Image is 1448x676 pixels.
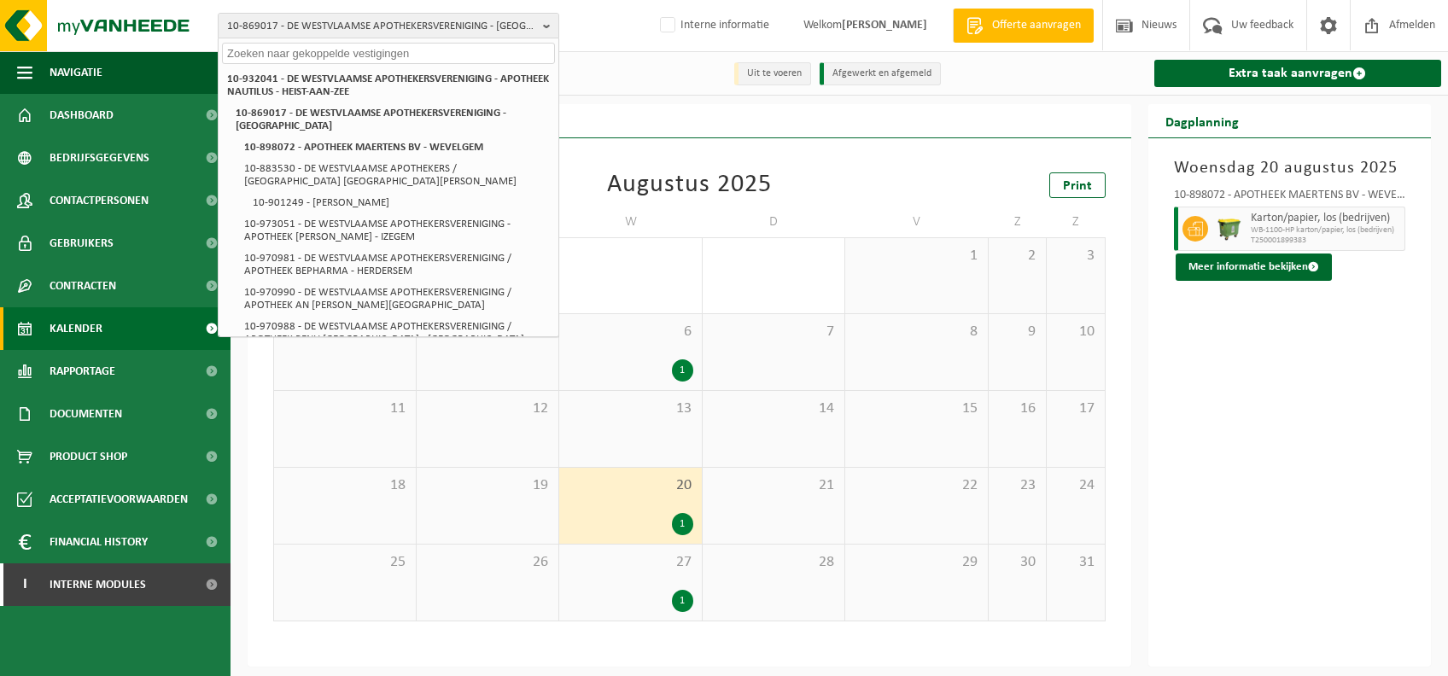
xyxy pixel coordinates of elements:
div: 1 [672,359,693,382]
span: T250001899383 [1251,236,1401,246]
span: 22 [854,476,979,495]
span: 29 [854,553,979,572]
a: Offerte aanvragen [953,9,1094,43]
span: Navigatie [50,51,102,94]
span: 10 [1055,323,1095,341]
h2: Dagplanning [1148,104,1256,137]
td: Z [989,207,1047,237]
div: 1 [672,513,693,535]
span: Interne modules [50,563,146,606]
span: 16 [997,399,1037,418]
li: 10-883530 - DE WESTVLAAMSE APOTHEKERS / [GEOGRAPHIC_DATA] [GEOGRAPHIC_DATA][PERSON_NAME] [239,158,555,192]
span: Rapportage [50,350,115,393]
div: 1 [672,590,693,612]
span: 1 [854,247,979,265]
a: Print [1049,172,1106,198]
span: 11 [283,399,407,418]
span: 3 [1055,247,1095,265]
span: Gebruikers [50,222,114,265]
td: D [703,207,846,237]
span: Contactpersonen [50,179,149,222]
span: Bedrijfsgegevens [50,137,149,179]
span: Acceptatievoorwaarden [50,478,188,521]
strong: [PERSON_NAME] [842,19,927,32]
h3: Woensdag 20 augustus 2025 [1174,155,1406,181]
span: 10-869017 - DE WESTVLAAMSE APOTHEKERSVERENIGING - [GEOGRAPHIC_DATA] [227,14,536,39]
span: 20 [568,476,693,495]
input: Zoeken naar gekoppelde vestigingen [222,43,555,64]
span: Kalender [50,307,102,350]
span: Financial History [50,521,148,563]
span: 21 [711,476,837,495]
span: 7 [711,323,837,341]
strong: 10-898072 - APOTHEEK MAERTENS BV - WEVELGEM [244,142,483,153]
label: Interne informatie [657,13,769,38]
td: W [559,207,703,237]
span: Documenten [50,393,122,435]
span: 2 [997,247,1037,265]
span: 12 [425,399,551,418]
strong: 10-932041 - DE WESTVLAAMSE APOTHEKERSVERENIGING - APOTHEEK NAUTILUS - HEIST-AAN-ZEE [227,73,549,97]
span: Product Shop [50,435,127,478]
span: 23 [997,476,1037,495]
li: 10-973051 - DE WESTVLAAMSE APOTHEKERSVERENIGING - APOTHEEK [PERSON_NAME] - IZEGEM [239,213,555,248]
span: 19 [425,476,551,495]
span: 8 [854,323,979,341]
span: 25 [283,553,407,572]
span: WB-1100-HP karton/papier, los (bedrijven) [1251,225,1401,236]
span: 28 [711,553,837,572]
td: V [845,207,989,237]
strong: 10-869017 - DE WESTVLAAMSE APOTHEKERSVERENIGING - [GEOGRAPHIC_DATA] [236,108,506,131]
li: 10-970990 - DE WESTVLAAMSE APOTHEKERSVERENIGING / APOTHEEK AN [PERSON_NAME][GEOGRAPHIC_DATA] [239,282,555,316]
span: Print [1063,179,1092,193]
span: 13 [568,399,693,418]
span: Karton/papier, los (bedrijven) [1251,212,1401,225]
span: 14 [711,399,837,418]
span: 30 [997,553,1037,572]
span: 15 [854,399,979,418]
li: 10-970981 - DE WESTVLAAMSE APOTHEKERSVERENIGING / APOTHEEK BEPHARMA - HERDERSEM [239,248,555,282]
li: 10-970988 - DE WESTVLAAMSE APOTHEKERSVERENIGING / APOTHEEK BENU [GEOGRAPHIC_DATA] - [GEOGRAPHIC_D... [239,316,555,350]
span: 9 [997,323,1037,341]
button: 10-869017 - DE WESTVLAAMSE APOTHEKERSVERENIGING - [GEOGRAPHIC_DATA] [218,13,559,38]
span: 24 [1055,476,1095,495]
div: Augustus 2025 [607,172,772,198]
span: 31 [1055,553,1095,572]
a: Extra taak aanvragen [1154,60,1442,87]
span: 18 [283,476,407,495]
td: Z [1047,207,1105,237]
li: 10-901249 - [PERSON_NAME] [248,192,555,213]
div: 10-898072 - APOTHEEK MAERTENS BV - WEVELGEM [1174,189,1406,207]
span: Dashboard [50,94,114,137]
span: 27 [568,553,693,572]
li: Afgewerkt en afgemeld [820,62,941,85]
li: Uit te voeren [734,62,811,85]
img: WB-1100-HPE-GN-50 [1217,216,1242,242]
span: Offerte aanvragen [988,17,1085,34]
span: 17 [1055,399,1095,418]
button: Meer informatie bekijken [1176,253,1332,281]
span: 26 [425,553,551,572]
span: 6 [568,323,693,341]
span: Contracten [50,265,116,307]
span: I [17,563,32,606]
